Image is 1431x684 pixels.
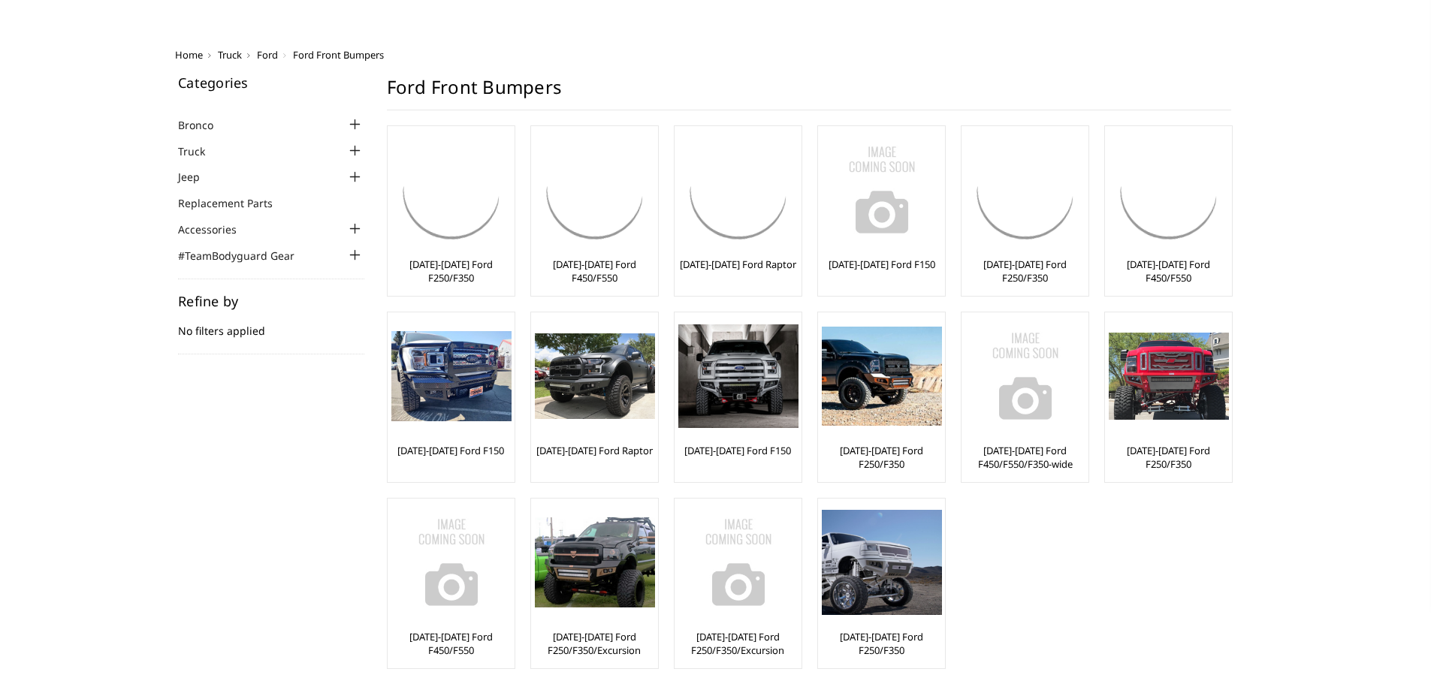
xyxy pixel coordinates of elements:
[178,294,364,308] h5: Refine by
[175,48,203,62] a: Home
[829,258,935,271] a: [DATE]-[DATE] Ford F150
[535,258,654,285] a: [DATE]-[DATE] Ford F450/F550
[1109,258,1228,285] a: [DATE]-[DATE] Ford F450/F550
[536,444,653,457] a: [DATE]-[DATE] Ford Raptor
[391,630,511,657] a: [DATE]-[DATE] Ford F450/F550
[418,13,450,35] a: Home
[965,316,1085,436] img: No Image
[178,294,364,354] div: No filters applied
[178,117,232,133] a: Bronco
[822,130,941,250] a: No Image
[1109,444,1228,471] a: [DATE]-[DATE] Ford F250/F350
[481,13,542,35] a: shop all
[684,444,791,457] a: [DATE]-[DATE] Ford F150
[257,48,278,62] a: Ford
[747,13,813,35] a: SEMA Show
[535,630,654,657] a: [DATE]-[DATE] Ford F250/F350/Excursion
[822,630,941,657] a: [DATE]-[DATE] Ford F250/F350
[391,502,512,622] img: No Image
[678,502,799,622] img: No Image
[397,444,504,457] a: [DATE]-[DATE] Ford F150
[678,502,798,622] a: No Image
[680,258,796,271] a: [DATE]-[DATE] Ford Raptor
[178,76,364,89] h5: Categories
[178,143,224,159] a: Truck
[965,316,1085,436] a: No Image
[178,221,255,237] a: Accessories
[965,258,1085,285] a: [DATE]-[DATE] Ford F250/F350
[965,444,1085,471] a: [DATE]-[DATE] Ford F450/F550/F350-wide
[661,13,718,35] a: Dealers
[943,5,1073,32] button: Select Your Vehicle
[391,502,511,622] a: No Image
[178,195,291,211] a: Replacement Parts
[952,11,1047,26] span: Select Your Vehicle
[678,630,798,657] a: [DATE]-[DATE] Ford F250/F350/Excursion
[178,248,313,264] a: #TeamBodyguard Gear
[391,258,511,285] a: [DATE]-[DATE] Ford F250/F350
[178,169,219,185] a: Jeep
[822,444,941,471] a: [DATE]-[DATE] Ford F250/F350
[572,13,631,35] a: Support
[843,13,874,35] a: News
[218,48,242,62] a: Truck
[293,48,384,62] span: Ford Front Bumpers
[1058,10,1063,26] span: ▾
[387,76,1231,110] h1: Ford Front Bumpers
[822,130,942,250] img: No Image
